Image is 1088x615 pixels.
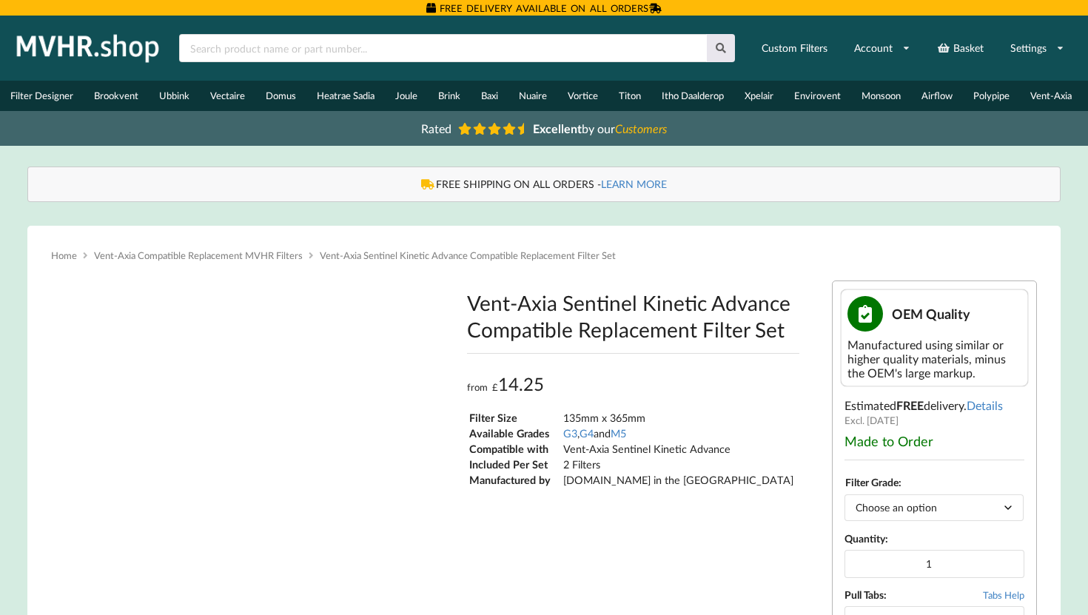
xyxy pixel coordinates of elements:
label: Filter Grade [845,476,899,488]
span: Rated [421,121,451,135]
a: Home [51,249,77,261]
div: Manufactured using similar or higher quality materials, minus the OEM's large markup. [847,337,1021,380]
span: by our [533,121,667,135]
a: Vectaire [200,81,255,111]
a: Details [967,398,1003,412]
a: Account [844,35,920,61]
h1: Vent-Axia Sentinel Kinetic Advance Compatible Replacement Filter Set [467,289,799,343]
a: Domus [255,81,306,111]
div: FREE SHIPPING ON ALL ORDERS - [43,177,1046,192]
span: Excl. [DATE] [844,414,899,426]
a: Vent-Axia Compatible Replacement MVHR Filters [94,249,303,261]
a: M5 [611,427,626,440]
td: 2 Filters [563,457,794,471]
a: G4 [580,427,594,440]
a: LEARN MORE [601,178,667,190]
td: Available Grades [469,426,561,440]
a: Vent-Axia [1020,81,1082,111]
i: Customers [615,121,667,135]
td: 135mm x 365mm [563,411,794,425]
span: Vent-Axia Sentinel Kinetic Advance Compatible Replacement Filter Set [320,249,616,261]
a: Nuaire [508,81,557,111]
td: , and [563,426,794,440]
a: Ubbink [149,81,200,111]
td: Compatible with [469,442,561,456]
span: Tabs Help [983,589,1024,601]
bdi: 14.25 [492,373,544,394]
img: mvhr.shop.png [10,30,166,67]
td: Vent-Axia Sentinel Kinetic Advance [563,442,794,456]
span: £ [492,381,498,393]
a: Vortice [557,81,608,111]
div: Made to Order [844,433,1024,449]
a: Airflow [911,81,963,111]
a: Baxi [471,81,508,111]
input: Search product name or part number... [179,34,707,62]
a: Heatrae Sadia [306,81,385,111]
a: Brookvent [84,81,149,111]
a: Rated Excellentby ourCustomers [411,116,677,141]
b: Excellent [533,121,582,135]
a: Monsoon [851,81,911,111]
b: FREE [896,398,924,412]
span: OEM Quality [892,306,970,322]
td: Manufactured by [469,473,561,487]
a: Settings [1001,35,1074,61]
a: Titon [608,81,651,111]
a: Custom Filters [752,35,837,61]
a: Itho Daalderop [651,81,734,111]
b: Pull Tabs: [844,588,887,601]
a: Brink [428,81,471,111]
a: G3 [563,427,577,440]
a: Basket [927,35,993,61]
td: [DOMAIN_NAME] in the [GEOGRAPHIC_DATA] [563,473,794,487]
span: from [467,381,488,393]
a: Joule [385,81,428,111]
a: Envirovent [784,81,851,111]
td: Included Per Set [469,457,561,471]
a: Polypipe [963,81,1020,111]
td: Filter Size [469,411,561,425]
a: Xpelair [734,81,784,111]
input: Product quantity [844,550,1024,578]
